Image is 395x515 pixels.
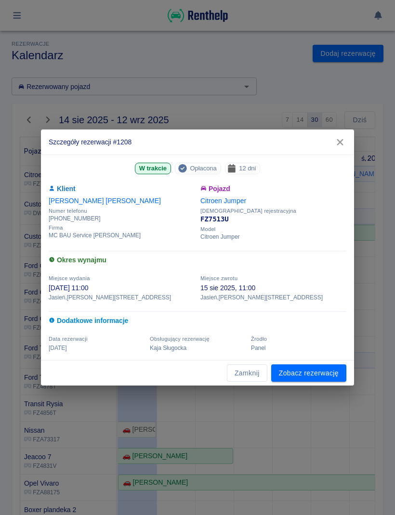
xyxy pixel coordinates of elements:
span: W trakcie [135,163,171,173]
span: Numer telefonu [49,208,195,214]
span: Opłacona [186,163,220,173]
a: Citroen Jumper [200,197,246,205]
h2: Szczegóły rezerwacji #1208 [41,129,354,154]
p: 15 sie 2025, 11:00 [200,283,346,293]
a: [PERSON_NAME] [PERSON_NAME] [49,197,161,205]
span: Data rezerwacji [49,336,88,342]
h6: Okres wynajmu [49,255,346,265]
p: Jasień , [PERSON_NAME][STREET_ADDRESS] [200,293,346,302]
p: MC BAU Service [PERSON_NAME] [49,231,195,240]
button: Zamknij [227,364,267,382]
span: Model [200,226,346,232]
p: Citroen Jumper [200,232,346,241]
h6: Pojazd [200,184,346,194]
p: Kaja Sługocka [150,344,245,352]
span: Firma [49,225,195,231]
span: [DEMOGRAPHIC_DATA] rejestracyjna [200,208,346,214]
p: Jasień , [PERSON_NAME][STREET_ADDRESS] [49,293,195,302]
span: Obsługujący rezerwację [150,336,210,342]
p: FZ7513U [200,214,346,224]
a: Zobacz rezerwację [271,364,346,382]
span: Miejsce zwrotu [200,275,237,281]
p: [DATE] 11:00 [49,283,195,293]
span: 12 dni [235,163,260,173]
h6: Dodatkowe informacje [49,316,346,326]
p: [DATE] [49,344,144,352]
h6: Klient [49,184,195,194]
p: Panel [251,344,346,352]
span: Miejsce wydania [49,275,90,281]
p: [PHONE_NUMBER] [49,214,195,223]
span: Żrodło [251,336,267,342]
